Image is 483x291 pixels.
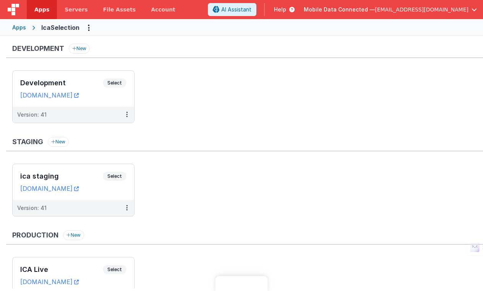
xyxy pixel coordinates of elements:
[41,23,79,32] div: IcaSelection
[103,172,126,181] span: Select
[34,6,49,13] span: Apps
[20,172,103,180] h3: ica staging
[12,231,58,239] h3: Production
[17,111,47,119] div: Version: 41
[20,79,103,87] h3: Development
[12,138,43,146] h3: Staging
[63,230,84,240] button: New
[274,6,286,13] span: Help
[48,137,69,147] button: New
[304,6,375,13] span: Mobile Data Connected —
[17,204,47,212] div: Version: 41
[12,45,64,52] h3: Development
[83,21,95,34] button: Options
[20,278,79,286] a: [DOMAIN_NAME]
[20,266,103,273] h3: ICA Live
[69,44,90,54] button: New
[375,6,468,13] span: [EMAIL_ADDRESS][DOMAIN_NAME]
[103,78,126,88] span: Select
[65,6,88,13] span: Servers
[20,185,79,192] a: [DOMAIN_NAME]
[103,265,126,274] span: Select
[20,91,79,99] a: [DOMAIN_NAME]
[103,6,136,13] span: File Assets
[208,3,256,16] button: AI Assistant
[304,6,477,13] button: Mobile Data Connected — [EMAIL_ADDRESS][DOMAIN_NAME]
[221,6,251,13] span: AI Assistant
[12,24,26,31] div: Apps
